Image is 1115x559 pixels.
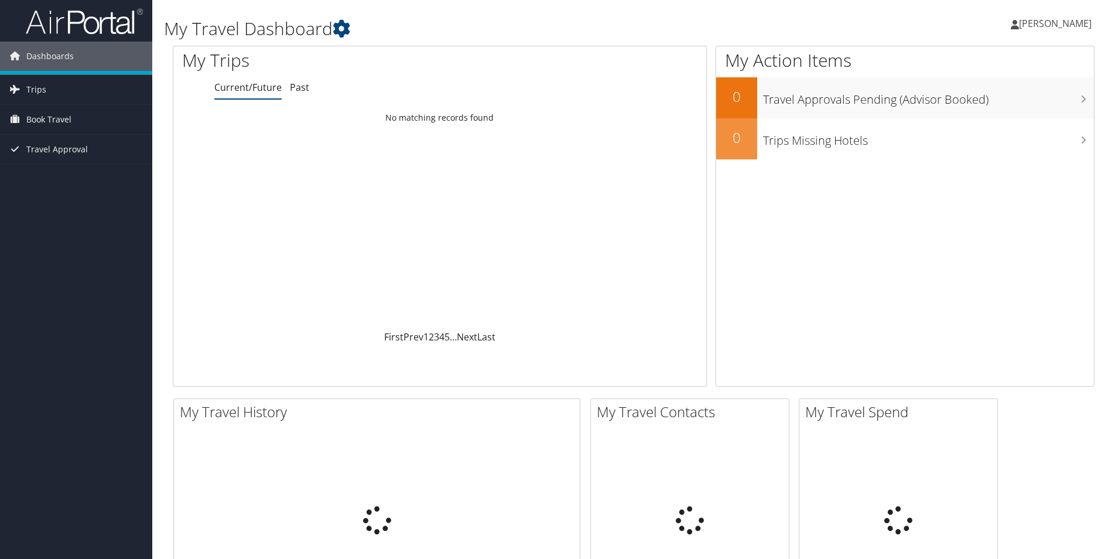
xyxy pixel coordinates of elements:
[1019,17,1092,30] span: [PERSON_NAME]
[180,402,580,422] h2: My Travel History
[444,330,450,343] a: 5
[716,77,1094,118] a: 0Travel Approvals Pending (Advisor Booked)
[26,105,71,134] span: Book Travel
[429,330,434,343] a: 2
[439,330,444,343] a: 4
[457,330,477,343] a: Next
[214,81,282,94] a: Current/Future
[423,330,429,343] a: 1
[716,48,1094,73] h1: My Action Items
[477,330,495,343] a: Last
[26,135,88,164] span: Travel Approval
[1011,6,1103,41] a: [PERSON_NAME]
[173,107,706,128] td: No matching records found
[450,330,457,343] span: …
[763,86,1094,108] h3: Travel Approvals Pending (Advisor Booked)
[597,402,789,422] h2: My Travel Contacts
[26,75,46,104] span: Trips
[290,81,309,94] a: Past
[716,128,757,148] h2: 0
[182,48,476,73] h1: My Trips
[164,16,790,41] h1: My Travel Dashboard
[805,402,997,422] h2: My Travel Spend
[26,8,143,35] img: airportal-logo.png
[716,118,1094,159] a: 0Trips Missing Hotels
[434,330,439,343] a: 3
[384,330,403,343] a: First
[403,330,423,343] a: Prev
[716,87,757,107] h2: 0
[26,42,74,71] span: Dashboards
[763,127,1094,149] h3: Trips Missing Hotels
